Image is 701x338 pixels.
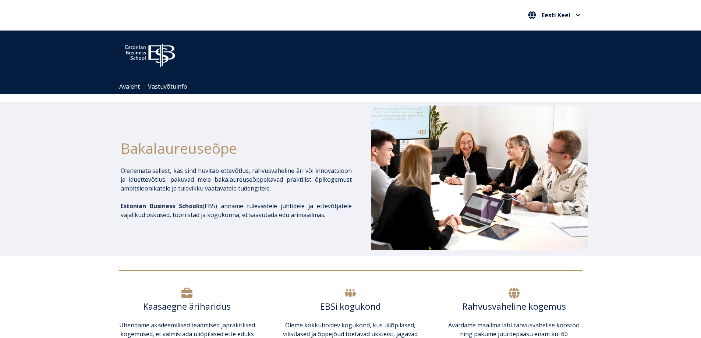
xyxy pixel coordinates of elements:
p: Olenemata sellest, kas sind huvitab ettevõtlus, rahvusvaheline äri või innovatsioon ja iduettevõt... [121,166,352,193]
span: Estonian Business Schoolis [121,202,203,210]
a: Avaleht [119,82,140,90]
h6: Rahvusvaheline kogemus [446,301,582,312]
span: Ühendame akadeemilised teadmised ja [119,321,226,329]
p: EBS) anname tulevastele juhtidele ja ettevõtjatele vajalikud oskused, tööriistad ja kogukonna, et... [121,202,352,219]
a: Vastuvõtuinfo [148,82,187,90]
h1: Bakalaureuseõpe [121,137,352,159]
img: Bakalaureusetudengid [371,106,588,250]
span: ( [121,202,205,210]
span: Eesti Keel [542,12,570,18]
img: ebs_logo2016_white [119,38,181,70]
nav: Vali oma keel [526,9,583,21]
div: Navigation Menu [115,79,594,94]
h6: EBSi kogukond [282,301,419,312]
h6: Kaasaegne äriharidus [119,301,255,312]
button: Eesti Keel [526,9,583,21]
